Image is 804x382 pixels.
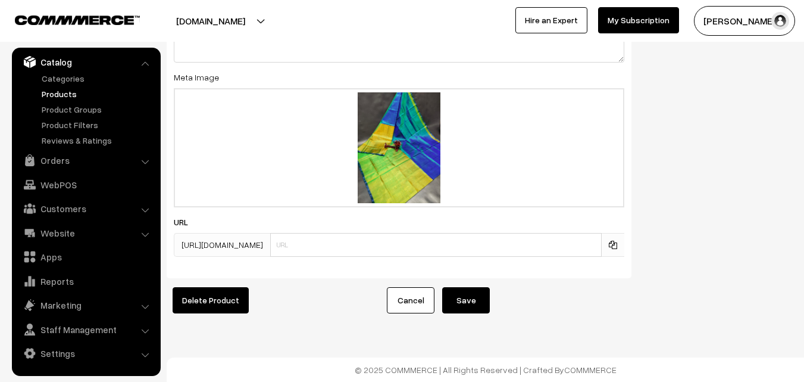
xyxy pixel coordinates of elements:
input: URL [270,233,602,257]
a: Staff Management [15,319,157,340]
button: [PERSON_NAME] [694,6,795,36]
a: Reports [15,271,157,292]
img: user [771,12,789,30]
a: Settings [15,343,157,364]
span: [URL][DOMAIN_NAME] [174,233,270,257]
a: Catalog [15,51,157,73]
a: Products [39,88,157,100]
label: URL [174,216,202,228]
a: Hire an Expert [515,7,587,33]
a: COMMMERCE [564,365,617,375]
button: Delete Product [173,287,249,313]
a: Product Groups [39,103,157,116]
a: Customers [15,198,157,219]
a: Product Filters [39,119,157,131]
a: Categories [39,72,157,85]
label: Meta Image [174,71,219,83]
a: Cancel [387,287,434,313]
a: Marketing [15,294,157,316]
footer: © 2025 COMMMERCE | All Rights Reserved | Crafted By [167,358,804,382]
a: Reviews & Ratings [39,134,157,147]
button: Save [442,287,490,313]
a: Apps [15,246,157,268]
a: Orders [15,150,157,171]
a: My Subscription [598,7,679,33]
a: Website [15,222,157,244]
img: COMMMERCE [15,15,140,24]
a: WebPOS [15,174,157,195]
button: [DOMAIN_NAME] [134,6,287,36]
a: COMMMERCE [15,12,119,26]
